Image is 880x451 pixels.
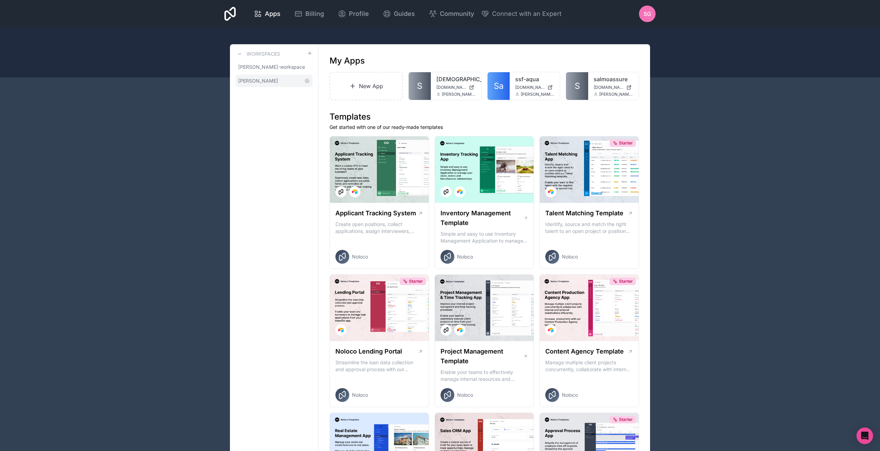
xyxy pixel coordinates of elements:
span: Connect with an Expert [492,9,562,19]
span: Noloco [352,392,368,398]
a: Profile [332,6,374,21]
span: [DOMAIN_NAME] [515,85,545,90]
span: [PERSON_NAME][EMAIL_ADDRESS][PERSON_NAME][DOMAIN_NAME] [599,92,633,97]
img: Airtable Logo [548,327,554,333]
span: Community [440,9,474,19]
h1: Content Agency Template [545,347,624,356]
a: S [409,72,431,100]
p: Manage multiple client projects concurrently, collaborate with internal and external stakeholders... [545,359,633,373]
span: Billing [305,9,324,19]
span: Noloco [562,253,578,260]
a: Billing [289,6,330,21]
span: Sa [494,81,503,92]
span: Starter [619,279,633,284]
span: Starter [619,140,633,146]
span: [PERSON_NAME] [238,77,278,84]
h3: Workspaces [247,50,280,57]
a: ssf-aqua [515,75,555,83]
h1: My Apps [330,55,365,66]
p: Streamline the loan data collection and approval process with our Lending Portal template. [335,359,423,373]
p: Create open positions, collect applications, assign interviewers, centralise candidate feedback a... [335,221,423,235]
span: [DOMAIN_NAME] [436,85,466,90]
span: [DOMAIN_NAME] [594,85,623,90]
p: Enable your teams to effectively manage internal resources and execute client projects on time. [441,369,528,383]
div: Open Intercom Messenger [856,427,873,444]
button: Connect with an Expert [481,9,562,19]
a: [DOMAIN_NAME] [436,85,476,90]
span: [PERSON_NAME]-workspace [238,64,305,71]
a: Apps [248,6,286,21]
a: Sa [488,72,510,100]
a: Community [423,6,480,21]
p: Simple and easy to use Inventory Management Application to manage your stock, orders and Manufact... [441,231,528,244]
a: [DOMAIN_NAME] [594,85,633,90]
img: Airtable Logo [338,327,344,333]
h1: Templates [330,111,639,122]
span: [PERSON_NAME][EMAIL_ADDRESS][PERSON_NAME][DOMAIN_NAME] [442,92,476,97]
span: SG [643,10,651,18]
span: S [417,81,422,92]
span: S [575,81,580,92]
span: Noloco [562,392,578,398]
a: salmoassure [594,75,633,83]
img: Airtable Logo [548,189,554,195]
span: [PERSON_NAME][EMAIL_ADDRESS][PERSON_NAME][DOMAIN_NAME] [521,92,555,97]
span: Starter [619,417,633,422]
img: Airtable Logo [457,189,463,195]
a: S [566,72,588,100]
h1: Noloco Lending Portal [335,347,402,356]
span: Apps [265,9,280,19]
a: Workspaces [235,50,280,58]
a: [DEMOGRAPHIC_DATA] [436,75,476,83]
span: Noloco [352,253,368,260]
a: [DOMAIN_NAME] [515,85,555,90]
a: New App [330,72,403,100]
p: Get started with one of our ready-made templates [330,124,639,131]
img: Airtable Logo [457,327,463,333]
span: Noloco [457,392,473,398]
a: Guides [377,6,420,21]
span: Noloco [457,253,473,260]
span: Guides [394,9,415,19]
span: Starter [409,279,423,284]
p: Identify, source and match the right talent to an open project or position with our Talent Matchi... [545,221,633,235]
span: Profile [349,9,369,19]
h1: Applicant Tracking System [335,208,416,218]
h1: Talent Matching Template [545,208,623,218]
img: Airtable Logo [352,189,358,195]
h1: Project Management Template [441,347,523,366]
a: [PERSON_NAME]-workspace [235,61,313,73]
a: [PERSON_NAME] [235,75,313,87]
h1: Inventory Management Template [441,208,524,228]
